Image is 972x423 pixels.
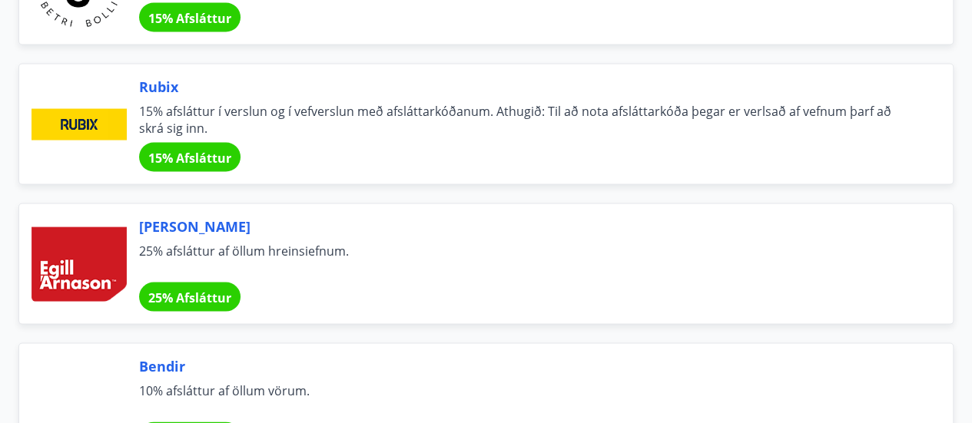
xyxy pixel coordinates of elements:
span: 25% Afsláttur [148,289,231,306]
span: 15% afsláttur í verslun og í vefverslun með afsláttarkóðanum. Athugið: Til að nota afsláttarkóða ... [139,103,916,137]
span: Bendir [139,356,916,376]
span: 25% afsláttur af öllum hreinsiefnum. [139,243,916,276]
span: 10% afsláttur af öllum vörum. [139,382,916,416]
span: Rubix [139,77,916,97]
span: 15% Afsláttur [148,150,231,167]
span: [PERSON_NAME] [139,216,916,236]
span: 15% Afsláttur [148,10,231,27]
